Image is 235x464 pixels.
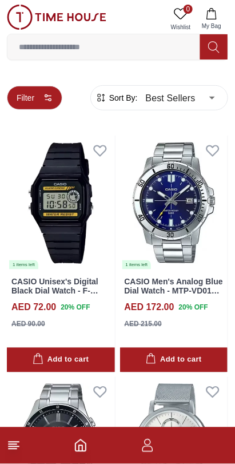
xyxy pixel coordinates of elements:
img: ... [7,5,106,30]
span: My Bag [197,22,226,30]
a: 0Wishlist [166,5,195,34]
button: Filter [7,86,62,110]
span: 0 [184,5,193,14]
span: Sort By: [107,92,138,104]
h4: AED 172.00 [125,301,174,315]
span: 20 % OFF [61,303,90,313]
a: CASIO Men's Analog Blue Dial Watch - MTP-VD01D-2E [125,277,223,306]
button: Add to cart [7,348,115,372]
button: Add to cart [120,348,228,372]
a: CASIO Unisex's Digital Black Dial Watch - F-94WA-9DG1 items left [7,136,115,271]
button: My Bag [195,5,228,34]
h4: AED 72.00 [11,301,56,315]
div: 1 items left [9,260,38,269]
div: Add to cart [146,354,202,367]
div: 1 items left [122,260,152,269]
a: Home [74,439,87,453]
div: AED 215.00 [125,319,162,330]
img: CASIO Unisex's Digital Black Dial Watch - F-94WA-9DG [7,136,115,271]
img: CASIO Men's Analog Blue Dial Watch - MTP-VD01D-2E [120,136,228,271]
a: CASIO Unisex's Digital Black Dial Watch - F-94WA-9DG [11,277,98,306]
span: 20 % OFF [179,303,208,313]
div: Best Sellers [138,82,223,114]
div: AED 90.00 [11,319,45,330]
div: Add to cart [33,354,89,367]
span: Wishlist [166,23,195,31]
a: CASIO Men's Analog Blue Dial Watch - MTP-VD01D-2E1 items left [120,136,228,271]
button: Sort By: [95,92,138,104]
